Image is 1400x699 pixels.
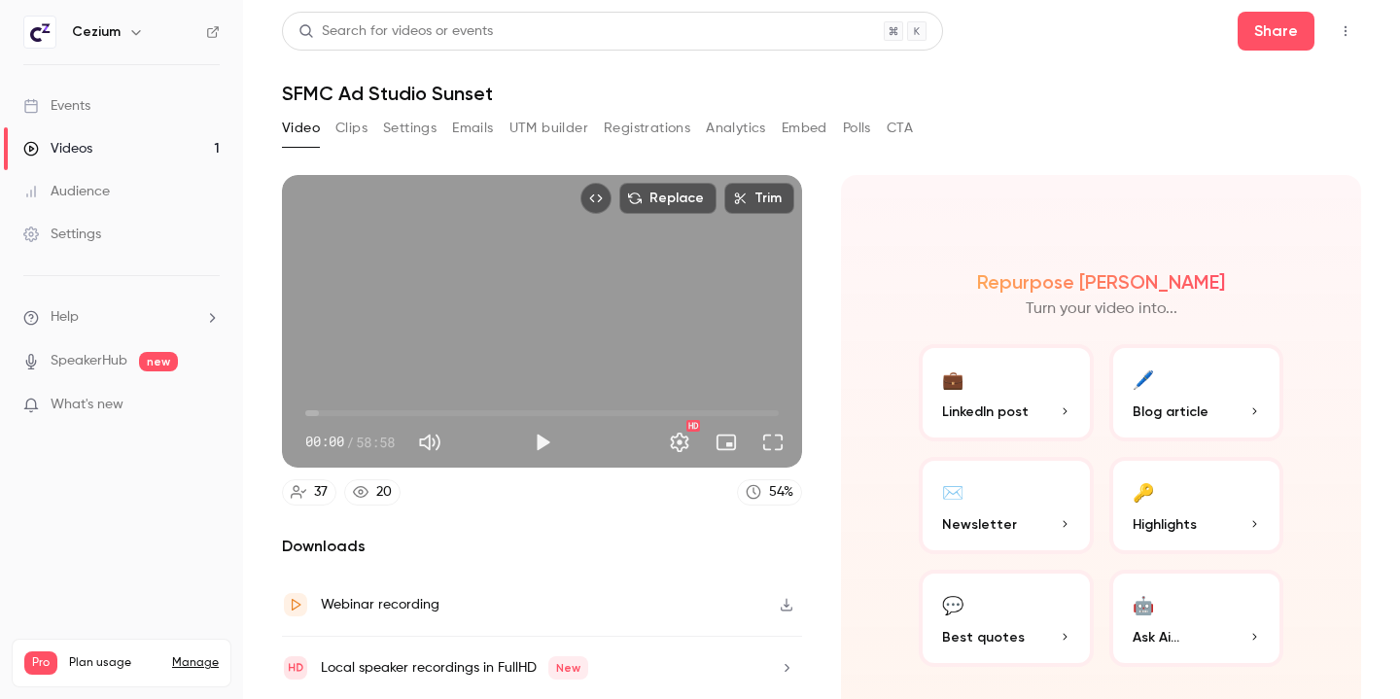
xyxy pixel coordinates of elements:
[737,479,802,506] a: 54%
[977,270,1225,294] h2: Repurpose [PERSON_NAME]
[51,307,79,328] span: Help
[707,423,746,462] button: Turn on miniplayer
[305,432,344,452] span: 00:00
[298,21,493,42] div: Search for videos or events
[782,113,827,144] button: Embed
[580,183,612,214] button: Embed video
[753,423,792,462] button: Full screen
[282,535,802,558] h2: Downloads
[1133,514,1197,535] span: Highlights
[346,432,354,452] span: /
[23,182,110,201] div: Audience
[1109,344,1284,441] button: 🖊️Blog article
[919,457,1094,554] button: ✉️Newsletter
[887,113,913,144] button: CTA
[23,139,92,158] div: Videos
[23,225,101,244] div: Settings
[942,402,1029,422] span: LinkedIn post
[724,183,794,214] button: Trim
[942,364,963,394] div: 💼
[356,432,395,452] span: 58:58
[344,479,401,506] a: 20
[1133,476,1154,507] div: 🔑
[51,395,123,415] span: What's new
[51,351,127,371] a: SpeakerHub
[1133,402,1208,422] span: Blog article
[843,113,871,144] button: Polls
[282,113,320,144] button: Video
[23,96,90,116] div: Events
[942,589,963,619] div: 💬
[942,476,963,507] div: ✉️
[452,113,493,144] button: Emails
[24,17,55,48] img: Cezium
[1238,12,1314,51] button: Share
[69,655,160,671] span: Plan usage
[282,82,1361,105] h1: SFMC Ad Studio Sunset
[619,183,717,214] button: Replace
[172,655,219,671] a: Manage
[24,651,57,675] span: Pro
[305,432,395,452] div: 00:00
[604,113,690,144] button: Registrations
[383,113,437,144] button: Settings
[523,423,562,462] button: Play
[321,656,588,680] div: Local speaker recordings in FullHD
[1133,589,1154,619] div: 🤖
[1133,627,1179,647] span: Ask Ai...
[1109,570,1284,667] button: 🤖Ask Ai...
[282,479,336,506] a: 37
[410,423,449,462] button: Mute
[1109,457,1284,554] button: 🔑Highlights
[548,656,588,680] span: New
[376,482,392,503] div: 20
[660,423,699,462] button: Settings
[942,627,1025,647] span: Best quotes
[23,307,220,328] li: help-dropdown-opener
[942,514,1017,535] span: Newsletter
[1330,16,1361,47] button: Top Bar Actions
[335,113,367,144] button: Clips
[139,352,178,371] span: new
[919,344,1094,441] button: 💼LinkedIn post
[196,397,220,414] iframe: Noticeable Trigger
[919,570,1094,667] button: 💬Best quotes
[1133,364,1154,394] div: 🖊️
[314,482,328,503] div: 37
[686,420,700,432] div: HD
[706,113,766,144] button: Analytics
[769,482,793,503] div: 54 %
[509,113,588,144] button: UTM builder
[1026,297,1177,321] p: Turn your video into...
[72,22,121,42] h6: Cezium
[321,593,439,616] div: Webinar recording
